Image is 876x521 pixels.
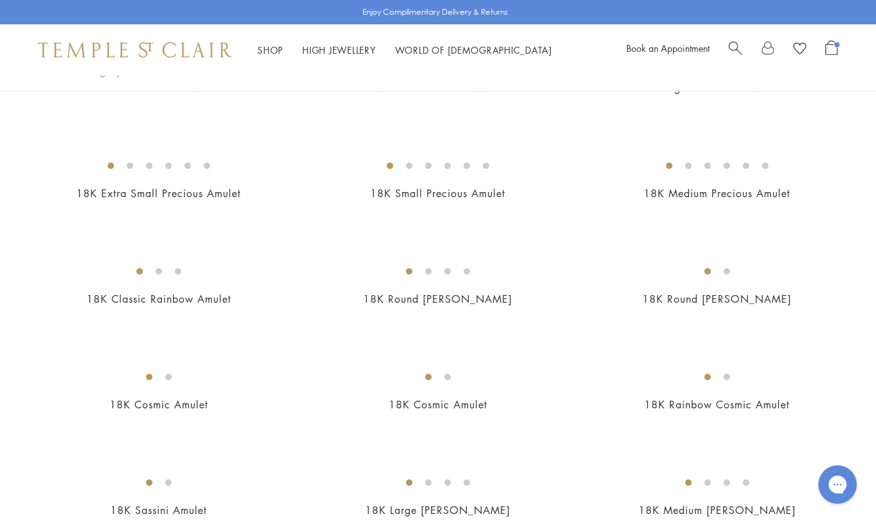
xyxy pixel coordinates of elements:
[793,40,806,60] a: View Wishlist
[389,397,487,412] a: 18K Cosmic Amulet
[363,292,512,306] a: 18K Round [PERSON_NAME]
[109,397,208,412] a: 18K Cosmic Amulet
[729,40,742,60] a: Search
[626,42,710,54] a: Book an Appointment
[110,503,207,517] a: 18K Sassini Amulet
[638,503,796,517] a: 18K Medium [PERSON_NAME]
[362,6,508,19] p: Enjoy Complimentary Delivery & Returns
[76,186,241,200] a: 18K Extra Small Precious Amulet
[257,42,552,58] nav: Main navigation
[302,44,376,56] a: High JewelleryHigh Jewellery
[365,503,510,517] a: 18K Large [PERSON_NAME]
[257,44,283,56] a: ShopShop
[644,397,790,412] a: 18K Rainbow Cosmic Amulet
[812,461,863,508] iframe: Gorgias live chat messenger
[76,81,241,95] a: 18K Small Diamond Pavé Amulet
[635,81,799,95] a: 18K Large Diamond Pavé Amulet
[38,42,232,58] img: Temple St. Clair
[350,81,526,95] a: 18K Medium Diamond Pavé Amulet
[395,44,552,56] a: World of [DEMOGRAPHIC_DATA]World of [DEMOGRAPHIC_DATA]
[370,186,505,200] a: 18K Small Precious Amulet
[642,292,791,306] a: 18K Round [PERSON_NAME]
[86,292,231,306] a: 18K Classic Rainbow Amulet
[825,40,838,60] a: Open Shopping Bag
[644,186,790,200] a: 18K Medium Precious Amulet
